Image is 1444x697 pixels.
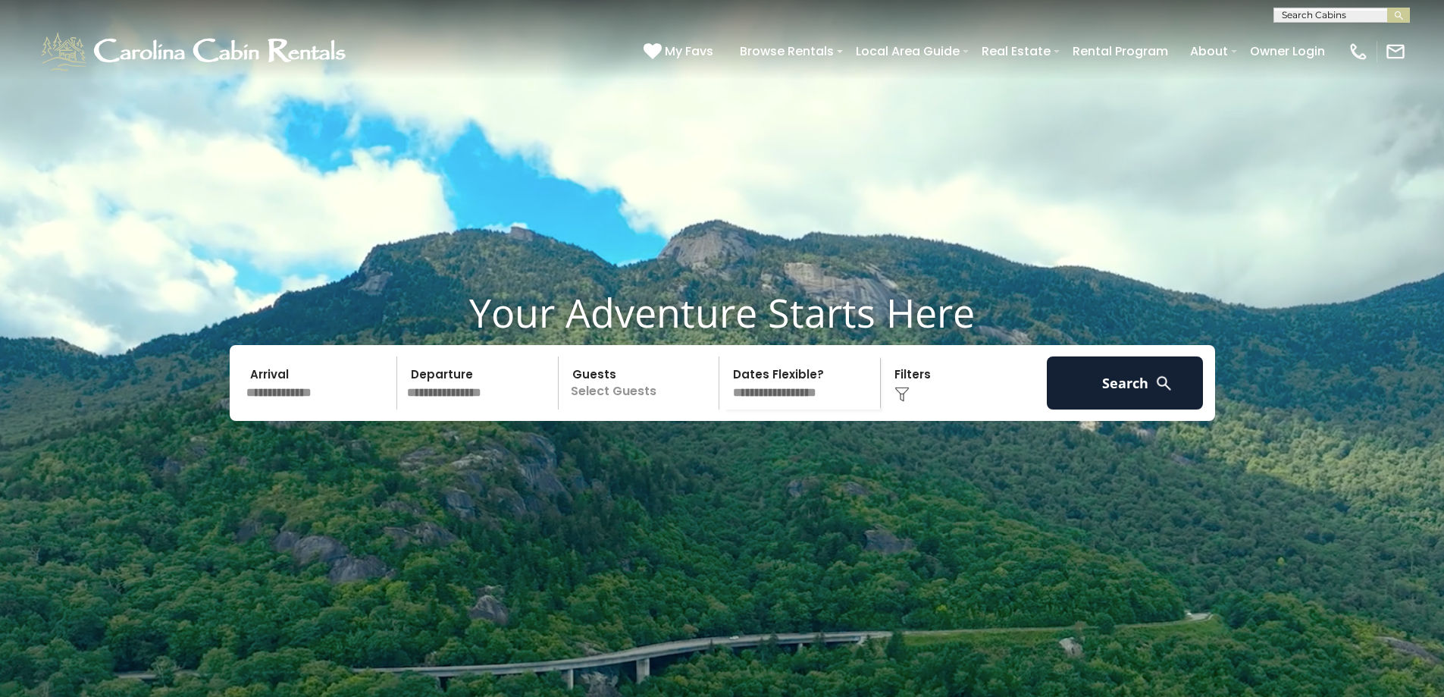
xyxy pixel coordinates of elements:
a: Rental Program [1065,38,1176,64]
span: My Favs [665,42,713,61]
img: mail-regular-white.png [1385,41,1406,62]
a: About [1182,38,1236,64]
h1: Your Adventure Starts Here [11,289,1433,336]
a: Real Estate [974,38,1058,64]
img: White-1-1-2.png [38,29,352,74]
img: filter--v1.png [894,387,910,402]
img: phone-regular-white.png [1348,41,1369,62]
a: My Favs [644,42,717,61]
button: Search [1047,356,1204,410]
p: Select Guests [563,356,719,410]
a: Owner Login [1242,38,1333,64]
a: Browse Rentals [732,38,841,64]
img: search-regular-white.png [1154,374,1173,393]
a: Local Area Guide [848,38,967,64]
